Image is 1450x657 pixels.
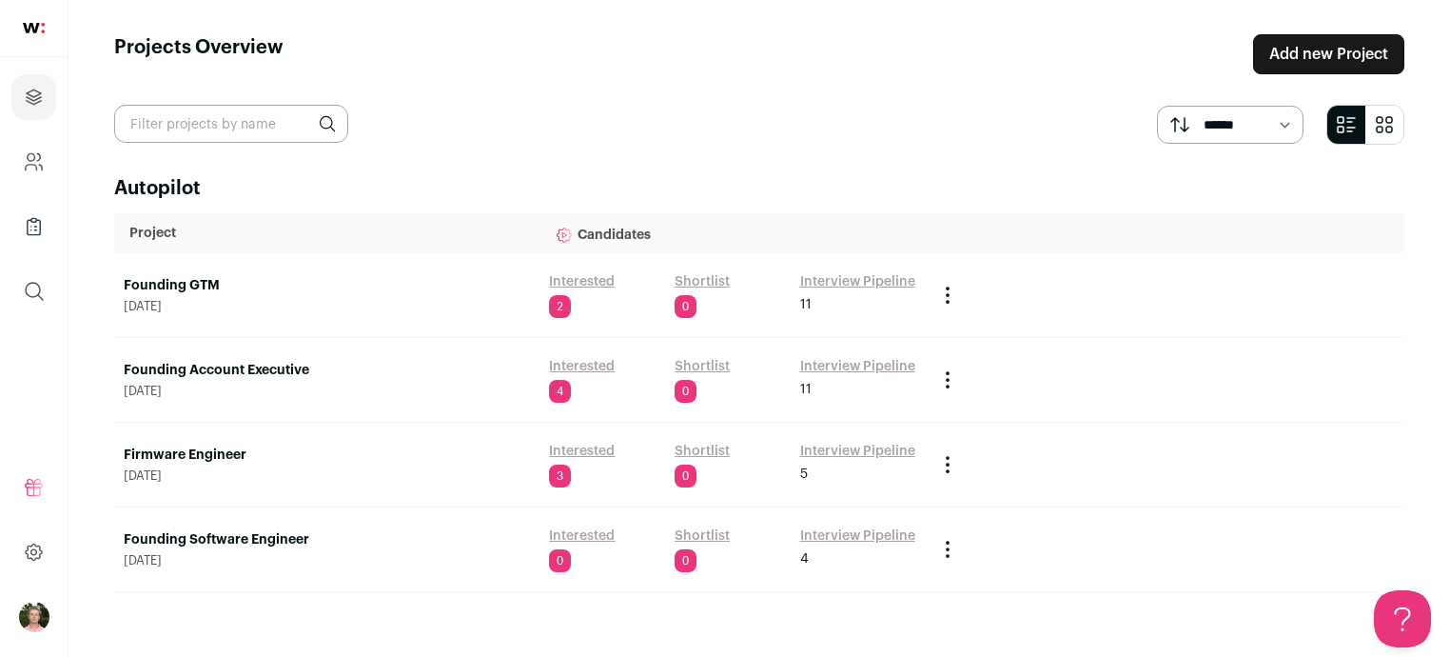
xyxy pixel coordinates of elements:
a: Founding GTM [124,276,530,295]
a: Company Lists [11,204,56,249]
a: Interested [549,272,615,291]
a: Company and ATS Settings [11,139,56,185]
h2: Autopilot [114,175,1404,202]
a: Shortlist [675,272,730,291]
span: 2 [549,295,571,318]
a: Founding Account Executive [124,361,530,380]
a: Shortlist [675,357,730,376]
iframe: Help Scout Beacon - Open [1374,590,1431,647]
span: 11 [800,380,812,399]
span: 0 [675,549,696,572]
span: [DATE] [124,384,530,399]
button: Project Actions [936,453,959,476]
a: Shortlist [675,527,730,546]
p: Project [129,224,524,243]
img: 18664549-medium_jpg [19,602,49,632]
span: 4 [549,380,571,403]
p: Candidates [555,214,911,252]
img: wellfound-shorthand-0d5821cbd27db2630d0214b213865d53afaa358527fdda9d0ea32b1df1b89c2c.svg [23,23,45,33]
button: Project Actions [936,538,959,561]
a: Interview Pipeline [800,527,915,546]
h1: Projects Overview [114,34,284,74]
button: Open dropdown [19,602,49,632]
input: Filter projects by name [114,105,348,143]
a: Founding Software Engineer [124,530,530,549]
a: Shortlist [675,442,730,461]
a: Interested [549,442,615,461]
span: 0 [675,295,696,318]
span: 5 [800,465,808,484]
button: Project Actions [936,284,959,307]
span: [DATE] [124,299,530,314]
span: 0 [549,549,571,572]
a: Interview Pipeline [800,357,915,376]
a: Interested [549,357,615,376]
a: Firmware Engineer [124,446,530,465]
span: [DATE] [124,468,530,484]
span: 4 [800,549,809,568]
a: Interested [549,527,615,546]
a: Interview Pipeline [800,272,915,291]
span: [DATE] [124,553,530,568]
span: 0 [675,380,696,403]
span: 3 [549,465,571,488]
button: Project Actions [936,368,959,391]
span: 11 [800,295,812,314]
a: Add new Project [1253,34,1404,74]
a: Interview Pipeline [800,442,915,461]
span: 0 [675,465,696,488]
a: Projects [11,74,56,120]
